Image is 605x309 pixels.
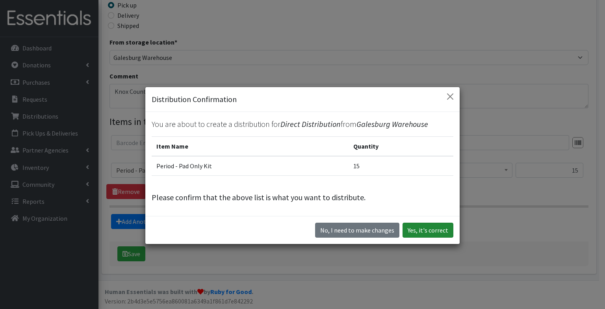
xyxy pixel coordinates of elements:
[152,192,453,203] p: Please confirm that the above list is what you want to distribute.
[152,156,349,176] td: Period - Pad Only Kit
[444,90,457,103] button: Close
[152,118,453,130] p: You are about to create a distribution for from
[403,223,453,238] button: Yes, it's correct
[349,156,453,176] td: 15
[152,137,349,156] th: Item Name
[152,93,237,105] h5: Distribution Confirmation
[349,137,453,156] th: Quantity
[356,119,428,129] span: Galesburg Warehouse
[315,223,399,238] button: No I need to make changes
[280,119,341,129] span: Direct Distribution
